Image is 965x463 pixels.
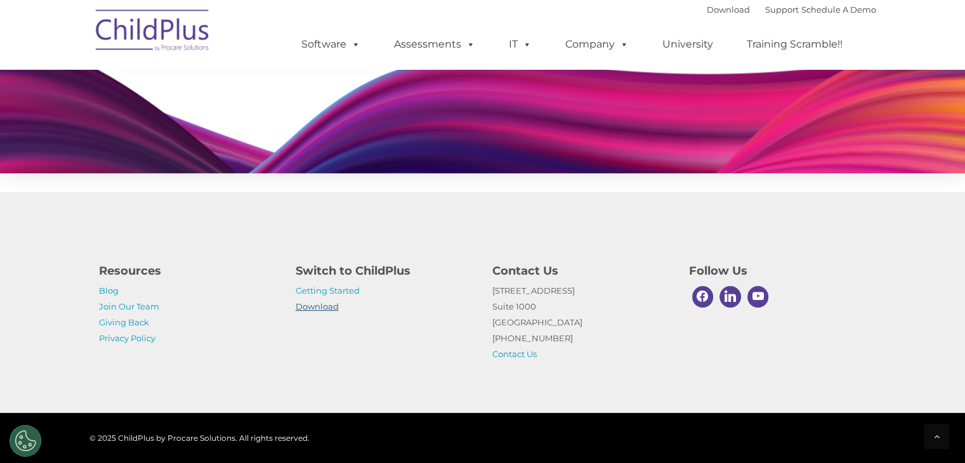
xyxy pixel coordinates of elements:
a: IT [496,32,544,57]
p: [STREET_ADDRESS] Suite 1000 [GEOGRAPHIC_DATA] [PHONE_NUMBER] [492,283,670,362]
a: Schedule A Demo [801,4,876,15]
h4: Follow Us [689,262,867,280]
h4: Switch to ChildPlus [296,262,473,280]
a: Support [765,4,799,15]
a: Training Scramble!! [734,32,855,57]
h4: Resources [99,262,277,280]
font: | [707,4,876,15]
h4: Contact Us [492,262,670,280]
a: Privacy Policy [99,333,155,343]
a: Join Our Team [99,301,159,311]
a: Assessments [381,32,488,57]
a: Company [553,32,641,57]
a: Getting Started [296,285,360,296]
button: Cookies Settings [10,425,41,457]
a: University [650,32,726,57]
a: Download [296,301,339,311]
iframe: Chat Widget [758,326,965,463]
a: Linkedin [716,283,744,311]
img: ChildPlus by Procare Solutions [89,1,216,64]
a: Contact Us [492,349,537,359]
a: Youtube [744,283,772,311]
a: Facebook [689,283,717,311]
span: © 2025 ChildPlus by Procare Solutions. All rights reserved. [89,433,310,443]
a: Blog [99,285,119,296]
a: Giving Back [99,317,149,327]
a: Download [707,4,750,15]
a: Software [289,32,373,57]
